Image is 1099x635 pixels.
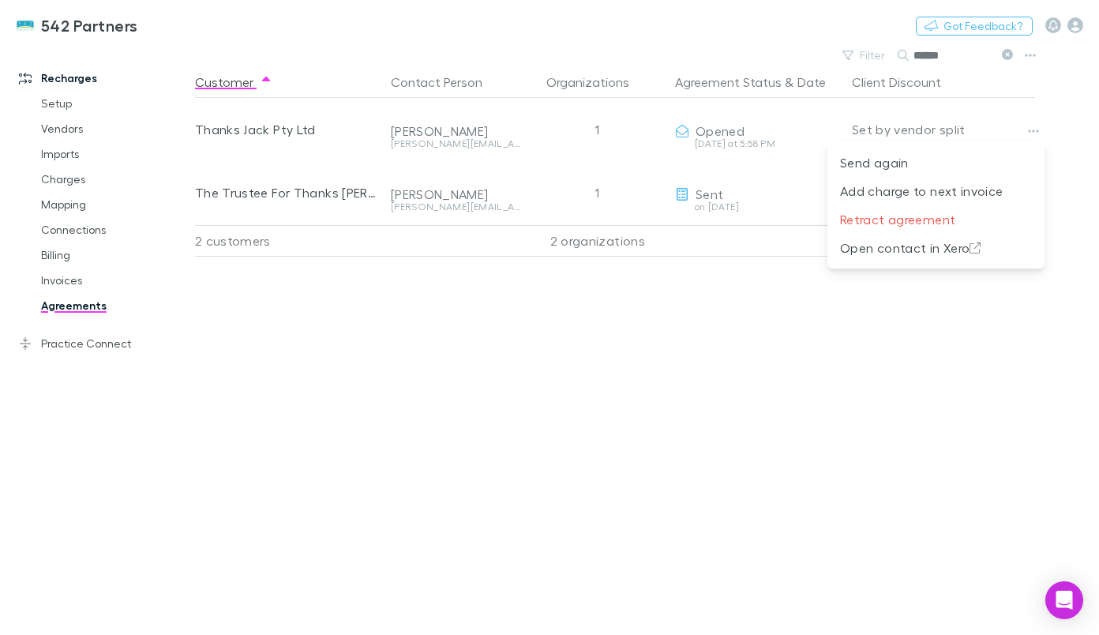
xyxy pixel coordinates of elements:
p: Add charge to next invoice [840,182,1032,201]
li: Send again [827,148,1045,177]
p: Open contact in Xero [840,239,1032,257]
li: Retract agreement [827,205,1045,234]
p: Send again [840,153,1032,172]
li: Open contact in Xero [827,234,1045,262]
div: Open Intercom Messenger [1045,581,1083,619]
a: Open contact in Xero [827,239,1045,254]
li: Add charge to next invoice [827,177,1045,205]
p: Retract agreement [840,210,1032,229]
